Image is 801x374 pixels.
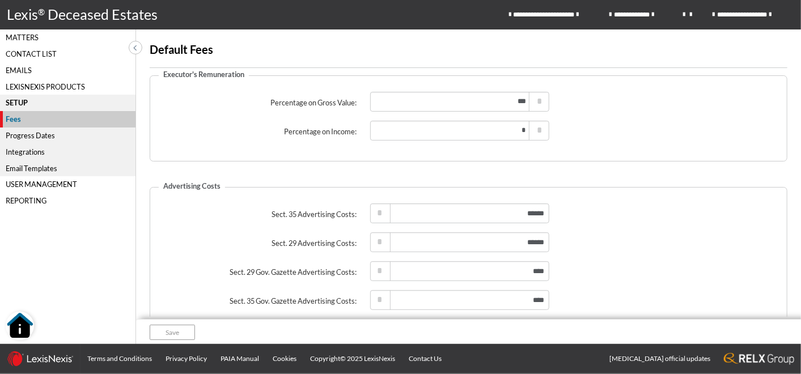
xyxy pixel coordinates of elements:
p: ® [38,6,48,24]
div: Add For Section18(3) Estates? [152,314,363,338]
a: PAIA Manual [214,344,266,373]
img: LexisNexis_logo.0024414d.png [7,351,74,367]
a: Cookies [266,344,303,373]
h3: Executor's Remuneration [159,70,249,78]
div: Percentage on Gross Value: [152,91,363,115]
div: Sect. 35 Gov. Gazette Advertising Costs: [152,289,363,313]
img: RELX_logo.65c3eebe.png [724,353,794,365]
div: Sect. 29 Advertising Costs: [152,231,363,256]
a: Contact Us [402,344,448,373]
h3: Default Fees [150,43,787,56]
a: Copyright© 2025 LexisNexis [303,344,402,373]
h3: Advertising Costs [159,182,225,190]
a: [MEDICAL_DATA] official updates [603,344,717,373]
div: Sect. 35 Advertising Costs: [152,202,363,227]
a: Privacy Policy [159,344,214,373]
div: Sect. 29 Gov. Gazette Advertising Costs: [152,260,363,284]
a: Terms and Conditions [80,344,159,373]
button: Open Resource Center [6,312,34,340]
div: Percentage on Income: [152,120,363,144]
